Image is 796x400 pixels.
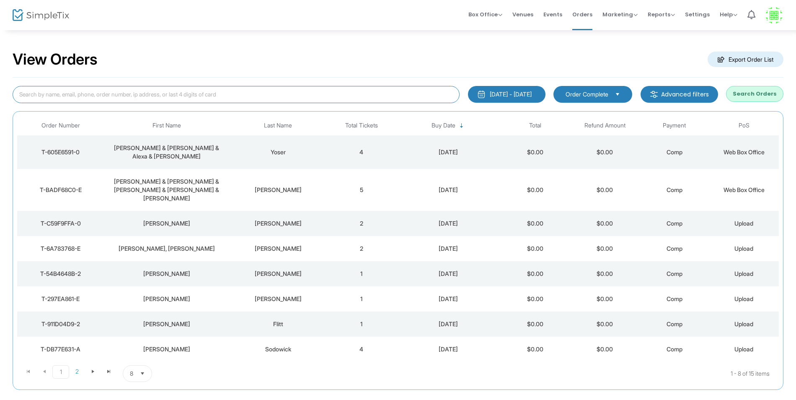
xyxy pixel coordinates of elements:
td: $0.00 [570,236,640,261]
span: Orders [572,4,592,25]
div: T-C59F9FFA-0 [19,219,102,228]
span: Venues [512,4,533,25]
h2: View Orders [13,50,98,69]
span: Upload [734,345,753,353]
span: Reports [648,10,675,18]
span: Web Box Office [724,186,765,193]
div: [DATE] - [DATE] [490,90,532,99]
span: Marketing [602,10,638,18]
span: Order Number [41,122,80,129]
span: Comp [667,345,682,353]
span: Help [720,10,737,18]
span: Payment [663,122,686,129]
span: Events [543,4,562,25]
span: Comp [667,320,682,327]
div: Andrew & Sharleen & Ryan & Zachary & Mitchell [106,177,227,203]
span: Order Complete [566,90,608,99]
span: Settings [685,4,710,25]
div: Kenny [231,219,324,228]
button: Search Orders [726,86,783,102]
td: 1 [327,312,396,337]
m-button: Advanced filters [641,86,718,103]
div: T-6A783768-E [19,244,102,253]
td: 2 [327,211,396,236]
div: Andrew, David [106,219,227,228]
div: Friedman [231,186,324,194]
div: 9/15/2025 [398,270,499,278]
div: Jonathan & Jodi & Alexa & Andrew [106,144,227,161]
div: T-54B4648B-2 [19,270,102,278]
div: Andrew [106,320,227,328]
td: $0.00 [501,211,570,236]
th: Refund Amount [570,116,640,135]
td: $0.00 [570,286,640,312]
td: $0.00 [501,286,570,312]
span: Go to the next page [90,368,96,375]
span: PoS [739,122,749,129]
span: Upload [734,245,753,252]
div: T-297EA861-E [19,295,102,303]
span: 8 [130,369,133,378]
div: 9/16/2025 [398,186,499,194]
div: Drew [231,295,324,303]
button: Select [137,366,148,382]
span: Last Name [264,122,292,129]
td: $0.00 [501,135,570,169]
div: Morgan [106,270,227,278]
td: $0.00 [570,337,640,362]
span: Buy Date [432,122,455,129]
td: $0.00 [501,169,570,211]
span: Web Box Office [724,148,765,156]
td: $0.00 [570,261,640,286]
td: $0.00 [570,312,640,337]
img: monthly [477,90,486,99]
td: 4 [327,337,396,362]
td: 2 [327,236,396,261]
m-button: Export Order List [708,52,783,67]
div: Weil [231,270,324,278]
div: Yoser [231,148,324,156]
span: Upload [734,270,753,277]
td: 5 [327,169,396,211]
div: Peterman [231,244,324,253]
td: $0.00 [501,337,570,362]
span: Upload [734,220,753,227]
span: First Name [152,122,181,129]
div: 9/15/2025 [398,295,499,303]
div: Data table [17,116,779,362]
div: Flitt [231,320,324,328]
td: 1 [327,261,396,286]
td: 1 [327,286,396,312]
span: Comp [667,186,682,193]
td: $0.00 [501,312,570,337]
div: Sodowick [231,345,324,353]
span: Comp [667,270,682,277]
div: T-605E6591-0 [19,148,102,156]
button: [DATE] - [DATE] [468,86,545,103]
div: 9/15/2025 [398,345,499,353]
span: Upload [734,295,753,302]
td: $0.00 [570,135,640,169]
td: $0.00 [570,211,640,236]
th: Total [501,116,570,135]
div: T-DB77E631-A [19,345,102,353]
td: $0.00 [570,169,640,211]
div: David, Lauren, Drew, Maya [106,345,227,353]
span: Page 2 [69,365,85,378]
span: Comp [667,220,682,227]
span: Comp [667,245,682,252]
span: Go to the last page [101,365,117,378]
div: T-BADF68C0-E [19,186,102,194]
span: Upload [734,320,753,327]
span: Comp [667,148,682,156]
div: Sarah, John [106,244,227,253]
td: $0.00 [501,261,570,286]
input: Search by name, email, phone, order number, ip address, or last 4 digits of card [13,86,460,103]
th: Total Tickets [327,116,396,135]
div: 9/15/2025 [398,320,499,328]
span: Box Office [468,10,502,18]
span: Go to the last page [106,368,112,375]
span: Comp [667,295,682,302]
span: Page 1 [52,365,69,379]
span: Go to the next page [85,365,101,378]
